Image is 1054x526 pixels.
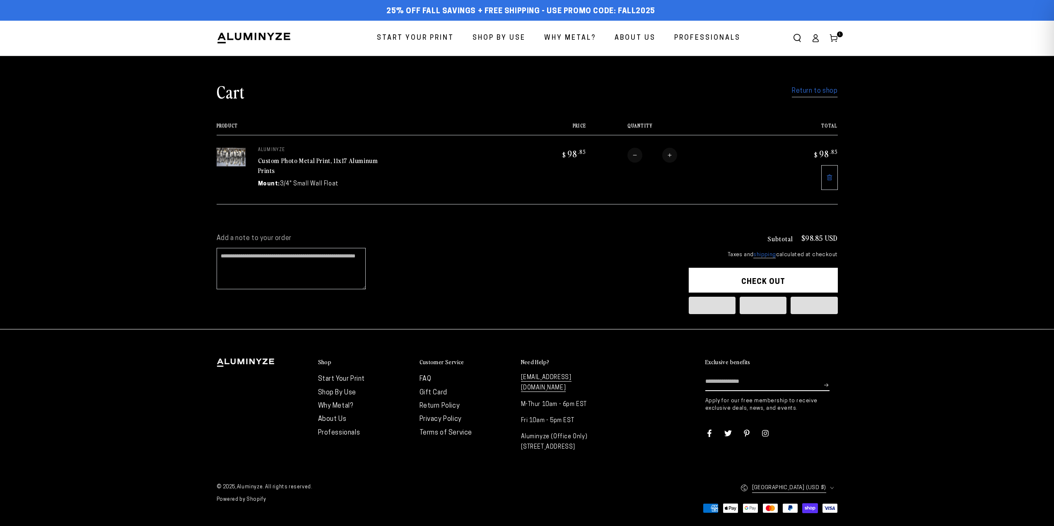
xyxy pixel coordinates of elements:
a: Professionals [668,27,747,49]
small: Taxes and calculated at checkout [689,251,838,259]
p: aluminyze [258,148,382,153]
input: Quantity for Custom Photo Metal Print, 11x17 Aluminum Prints [642,148,662,163]
a: shipping [753,252,776,258]
a: Remove 11"x17" Rectangle White Glossy Aluminyzed Photo [821,165,838,190]
img: 11"x17" Rectangle White Glossy Aluminyzed Photo [217,148,246,166]
th: Product [217,123,513,135]
h3: Subtotal [767,235,793,242]
h2: Customer Service [420,358,464,366]
dt: Mount: [258,180,280,188]
span: Why Metal? [544,32,596,44]
th: Total [765,123,837,135]
a: [EMAIL_ADDRESS][DOMAIN_NAME] [521,375,572,392]
bdi: 98 [561,148,586,159]
summary: Search our site [788,29,806,47]
th: Quantity [586,123,765,135]
bdi: 98 [813,148,838,159]
p: Apply for our free membership to receive exclusive deals, news, and events. [705,397,838,412]
span: About Us [615,32,656,44]
span: $ [814,151,818,159]
a: About Us [318,416,347,423]
button: [GEOGRAPHIC_DATA] (USD $) [740,479,838,497]
span: Shop By Use [473,32,526,44]
a: Start Your Print [318,376,365,382]
label: Add a note to your order [217,234,672,243]
summary: Customer Service [420,358,513,366]
a: Terms of Service [420,430,473,436]
span: 25% off FALL Savings + Free Shipping - Use Promo Code: FALL2025 [386,7,655,16]
p: M-Thur 10am - 6pm EST [521,399,614,410]
a: About Us [608,27,662,49]
a: Gift Card [420,389,447,396]
summary: Exclusive benefits [705,358,838,366]
sup: .85 [578,148,586,155]
h1: Cart [217,81,245,102]
p: $98.85 USD [801,234,838,242]
a: Privacy Policy [420,416,462,423]
h2: Exclusive benefits [705,358,750,366]
a: Return to shop [792,85,837,97]
span: Professionals [674,32,740,44]
a: Custom Photo Metal Print, 11x17 Aluminum Prints [258,156,378,175]
button: Subscribe [824,372,830,397]
span: [GEOGRAPHIC_DATA] (USD $) [752,483,826,492]
sup: .85 [830,148,838,155]
summary: Need Help? [521,358,614,366]
span: $ [562,151,566,159]
th: Price [513,123,586,135]
a: Aluminyze [237,485,263,490]
span: 1 [839,31,841,37]
summary: Shop [318,358,411,366]
a: Return Policy [420,403,460,409]
h2: Need Help? [521,358,550,366]
a: Shop By Use [466,27,532,49]
dd: 3/4" Small Wall Float [280,180,338,188]
button: Check out [689,268,838,293]
small: © 2025, . All rights reserved. [217,481,527,494]
a: Why Metal? [318,403,353,409]
span: Start Your Print [377,32,454,44]
a: Why Metal? [538,27,602,49]
h2: Shop [318,358,332,366]
a: Powered by Shopify [217,497,266,502]
img: Aluminyze [217,32,291,44]
p: Aluminyze (Office Only) [STREET_ADDRESS] [521,432,614,452]
a: Professionals [318,430,360,436]
a: Start Your Print [371,27,460,49]
a: FAQ [420,376,432,382]
p: Fri 10am - 5pm EST [521,416,614,426]
a: Shop By Use [318,389,357,396]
